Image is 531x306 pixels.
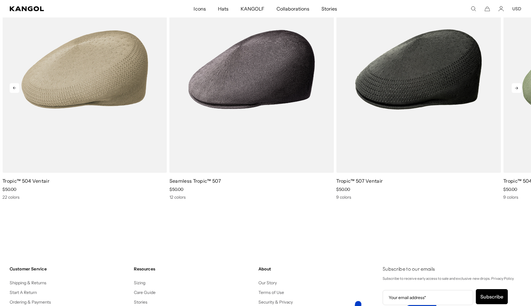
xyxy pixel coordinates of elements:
[134,280,145,285] a: Sizing
[10,280,47,285] a: Shipping & Returns
[10,266,129,272] h4: Customer Service
[512,6,521,11] button: USD
[503,187,517,192] span: $50.00
[10,290,37,295] a: Start A Return
[2,178,49,184] a: Tropic™ 504 Ventair
[471,6,476,11] summary: Search here
[2,187,16,192] span: $50.00
[336,187,350,192] span: $50.00
[10,299,51,305] a: Ordering & Payments
[258,280,277,285] a: Our Story
[258,299,293,305] a: Security & Privacy
[134,299,147,305] a: Stories
[169,194,334,200] div: 12 colors
[336,194,501,200] div: 9 colors
[169,187,183,192] span: $50.00
[336,178,383,184] a: Tropic™ 507 Ventair
[383,266,521,273] h4: Subscribe to our emails
[134,290,155,295] a: Care Guide
[485,6,490,11] button: Cart
[2,194,167,200] div: 22 colors
[498,6,504,11] a: Account
[258,290,284,295] a: Terms of Use
[134,266,253,272] h4: Resources
[476,289,508,304] button: Subscribe
[10,6,128,11] a: Kangol
[258,266,378,272] h4: About
[383,275,521,282] p: Subscribe to receive early access to sale and exclusive new drops. Privacy Policy
[169,178,221,184] a: Seamless Tropic™ 507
